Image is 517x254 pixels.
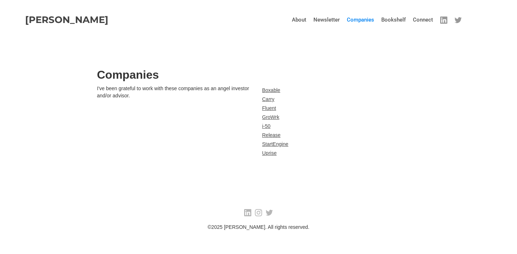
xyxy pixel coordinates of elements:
a: Connect [409,9,437,31]
a: Uprise [262,149,288,157]
img: linkedin-link [440,17,447,24]
a: Companies [343,9,378,31]
a: i-50 [262,123,288,130]
a: Newsletter [310,9,343,31]
a: Bookshelf [378,9,409,31]
a: Fluent [262,105,288,112]
p: I've been grateful to work with these companies as an angel investor and/or advisor. [97,85,255,99]
div: © 2025 [PERSON_NAME]. All rights reserved. [208,223,309,241]
img: instagram-link [266,209,273,216]
a: StartEngine [262,140,288,148]
a: About [288,9,310,31]
a: GroWrk [262,114,288,121]
img: linkedin-link [244,209,251,216]
img: linkedin-link [455,17,462,24]
a: Carry [262,96,288,103]
a: Release [262,131,288,139]
a: [PERSON_NAME] [25,11,108,29]
a: Boxable [262,87,288,94]
img: instagram-link [255,209,262,216]
h2: Companies [97,68,159,81]
strong: [PERSON_NAME] [25,14,108,26]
